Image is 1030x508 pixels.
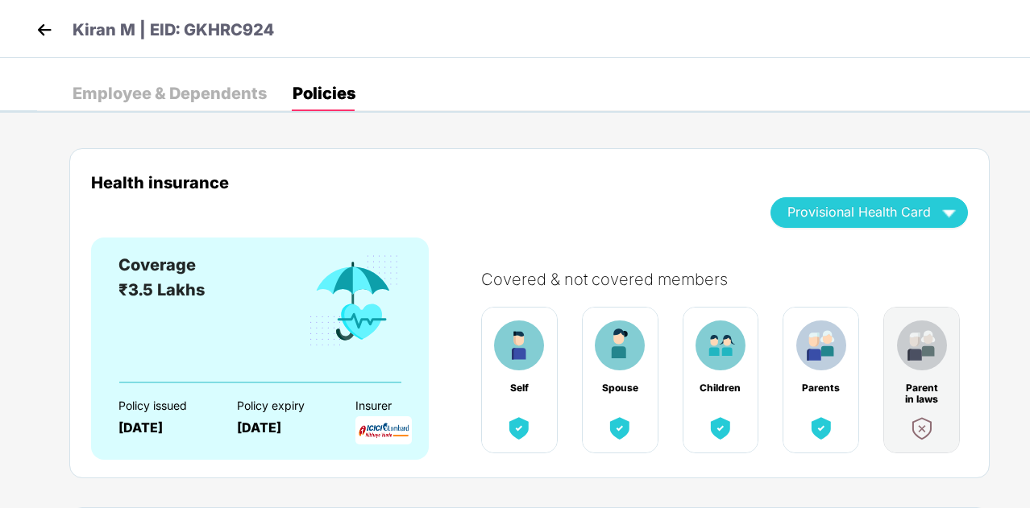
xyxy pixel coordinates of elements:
[907,414,937,443] img: benefitCardImg
[237,399,327,412] div: Policy expiry
[355,399,446,412] div: Insurer
[706,414,735,443] img: benefitCardImg
[73,85,267,101] div: Employee & Dependents
[897,320,947,370] img: benefitCardImg
[237,420,327,436] div: [DATE]
[118,420,209,436] div: [DATE]
[306,253,401,349] img: benefitCardImg
[91,173,746,192] div: Health insurance
[481,270,984,289] div: Covered & not covered members
[118,399,209,412] div: Policy issued
[901,382,943,394] div: Parent in laws
[800,382,842,394] div: Parents
[118,280,205,299] span: ₹3.5 Lakhs
[32,18,56,42] img: back
[796,320,846,370] img: benefitCardImg
[355,416,412,444] img: InsurerLogo
[498,382,540,394] div: Self
[595,320,645,370] img: benefitCardImg
[505,414,534,443] img: benefitCardImg
[494,320,544,370] img: benefitCardImg
[696,320,746,370] img: benefitCardImg
[605,414,634,443] img: benefitCardImg
[118,253,205,278] div: Coverage
[787,208,931,217] span: Provisional Health Card
[935,198,963,226] img: wAAAAASUVORK5CYII=
[293,85,355,101] div: Policies
[73,18,274,43] p: Kiran M | EID: GKHRC924
[770,197,968,228] button: Provisional Health Card
[700,382,741,394] div: Children
[599,382,641,394] div: Spouse
[807,414,836,443] img: benefitCardImg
